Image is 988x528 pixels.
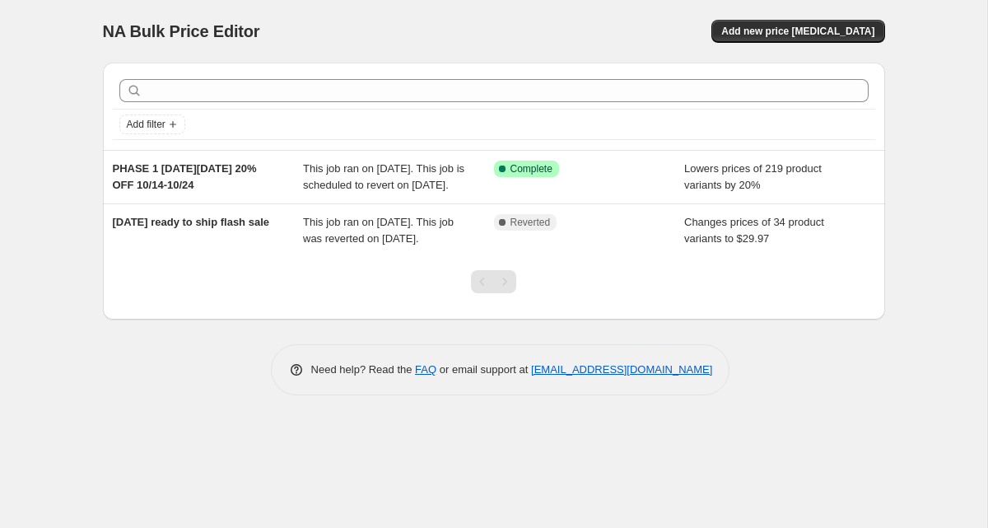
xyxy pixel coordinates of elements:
span: Lowers prices of 219 product variants by 20% [684,162,822,191]
button: Add filter [119,114,185,134]
span: Complete [510,162,552,175]
span: Add new price [MEDICAL_DATA] [721,25,874,38]
button: Add new price [MEDICAL_DATA] [711,20,884,43]
span: PHASE 1 [DATE][DATE] 20% OFF 10/14-10/24 [113,162,257,191]
span: Add filter [127,118,165,131]
a: FAQ [415,363,436,376]
span: Reverted [510,216,551,229]
span: This job ran on [DATE]. This job was reverted on [DATE]. [303,216,454,245]
a: [EMAIL_ADDRESS][DOMAIN_NAME] [531,363,712,376]
span: Changes prices of 34 product variants to $29.97 [684,216,824,245]
span: NA Bulk Price Editor [103,22,260,40]
nav: Pagination [471,270,516,293]
span: or email support at [436,363,531,376]
span: Need help? Read the [311,363,416,376]
span: This job ran on [DATE]. This job is scheduled to revert on [DATE]. [303,162,464,191]
span: [DATE] ready to ship flash sale [113,216,269,228]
